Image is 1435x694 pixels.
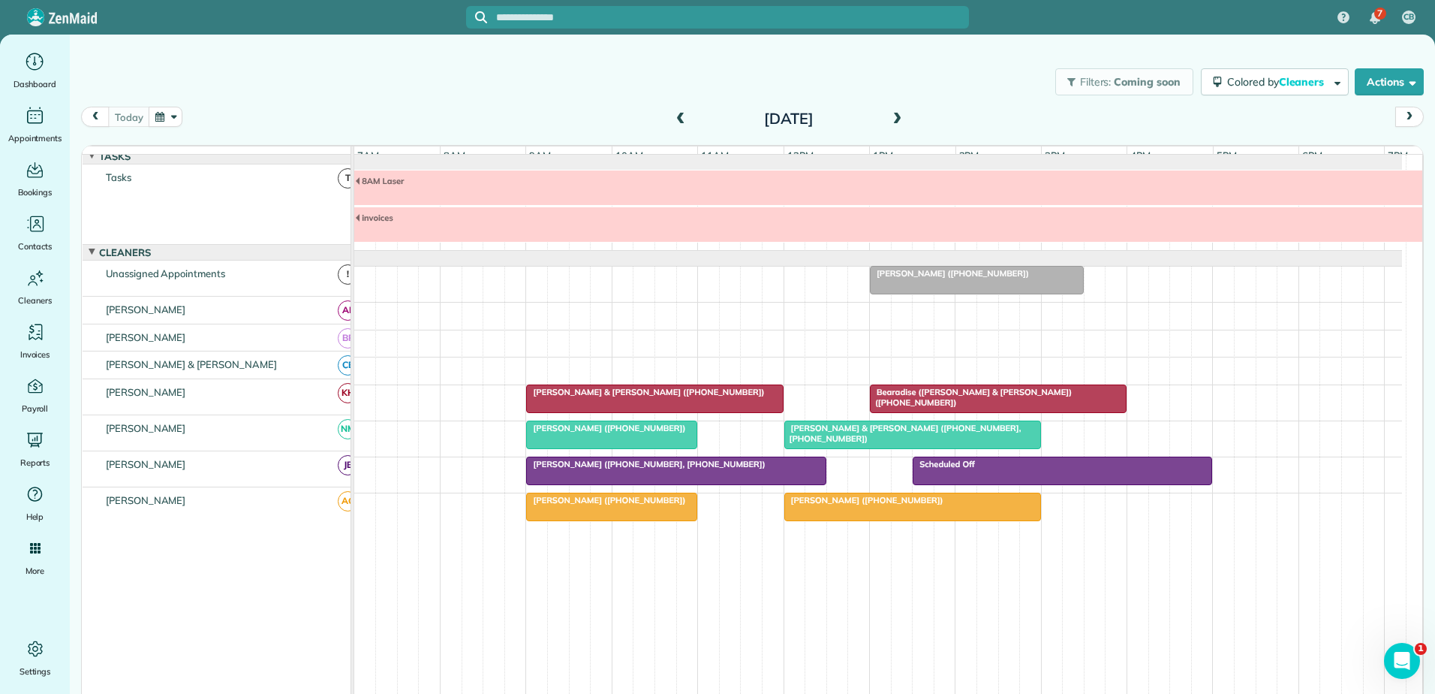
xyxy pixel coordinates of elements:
span: ! [338,264,358,285]
span: Help [26,509,44,524]
a: Cleaners [6,266,64,308]
div: 7 unread notifications [1359,2,1391,35]
span: [PERSON_NAME] [103,494,189,506]
span: 6pm [1299,149,1325,161]
span: [PERSON_NAME] & [PERSON_NAME] ([PHONE_NUMBER]) [525,387,765,397]
span: Invoices [20,347,50,362]
span: [PERSON_NAME] ([PHONE_NUMBER]) [784,495,944,505]
span: Tasks [103,171,134,183]
span: 8am [441,149,468,161]
span: Settings [20,664,51,679]
span: Scheduled Off [912,459,976,469]
a: Reports [6,428,64,470]
span: [PERSON_NAME] [103,422,189,434]
span: T [338,168,358,189]
span: Colored by [1227,75,1329,89]
span: Cleaners [1279,75,1327,89]
span: 1 [1415,643,1427,655]
span: AG [338,491,358,511]
span: [PERSON_NAME] & [PERSON_NAME] [103,358,280,370]
span: Tasks [96,150,134,162]
span: CB [1403,11,1414,23]
span: Cleaners [18,293,52,308]
span: [PERSON_NAME] ([PHONE_NUMBER]) [869,268,1030,279]
span: JB [338,455,358,475]
a: Appointments [6,104,64,146]
h2: [DATE] [695,110,883,127]
span: CB [338,355,358,376]
a: Help [6,482,64,524]
span: 10am [612,149,646,161]
span: Reports [20,455,50,470]
span: 8AM Laser [354,176,405,186]
span: 11am [698,149,732,161]
span: 7pm [1385,149,1411,161]
button: prev [81,107,110,127]
span: [PERSON_NAME] ([PHONE_NUMBER], [PHONE_NUMBER]) [525,459,766,469]
span: Bookings [18,185,53,200]
span: Bearadise ([PERSON_NAME] & [PERSON_NAME]) ([PHONE_NUMBER]) [869,387,1072,408]
button: next [1395,107,1424,127]
span: AF [338,300,358,321]
span: [PERSON_NAME] [103,331,189,343]
button: today [108,107,149,127]
a: Payroll [6,374,64,416]
span: Unassigned Appointments [103,267,228,279]
a: Settings [6,637,64,679]
span: [PERSON_NAME] ([PHONE_NUMBER]) [525,423,686,433]
span: Dashboard [14,77,56,92]
a: Dashboard [6,50,64,92]
span: Coming soon [1114,75,1181,89]
span: 2pm [956,149,982,161]
span: 3pm [1042,149,1068,161]
span: invoices [354,213,394,223]
button: Focus search [466,11,487,23]
span: Contacts [18,239,52,254]
span: 5pm [1214,149,1240,161]
span: Payroll [22,401,49,416]
span: [PERSON_NAME] ([PHONE_NUMBER]) [525,495,686,505]
span: Cleaners [96,246,154,258]
button: Actions [1355,68,1424,95]
span: [PERSON_NAME] & [PERSON_NAME] ([PHONE_NUMBER], [PHONE_NUMBER]) [784,423,1021,444]
span: 12pm [784,149,817,161]
span: NM [338,419,358,439]
span: Filters: [1080,75,1112,89]
svg: Focus search [475,11,487,23]
span: BR [338,328,358,349]
iframe: Intercom live chat [1384,643,1420,679]
span: [PERSON_NAME] [103,386,189,398]
button: Colored byCleaners [1201,68,1349,95]
span: More [26,563,44,578]
span: 7 [1377,8,1382,20]
a: Contacts [6,212,64,254]
span: 4pm [1127,149,1154,161]
span: 7am [354,149,382,161]
span: Appointments [8,131,62,146]
span: KH [338,383,358,403]
span: [PERSON_NAME] [103,458,189,470]
span: [PERSON_NAME] [103,303,189,315]
span: 9am [526,149,554,161]
a: Invoices [6,320,64,362]
a: Bookings [6,158,64,200]
span: 1pm [870,149,896,161]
